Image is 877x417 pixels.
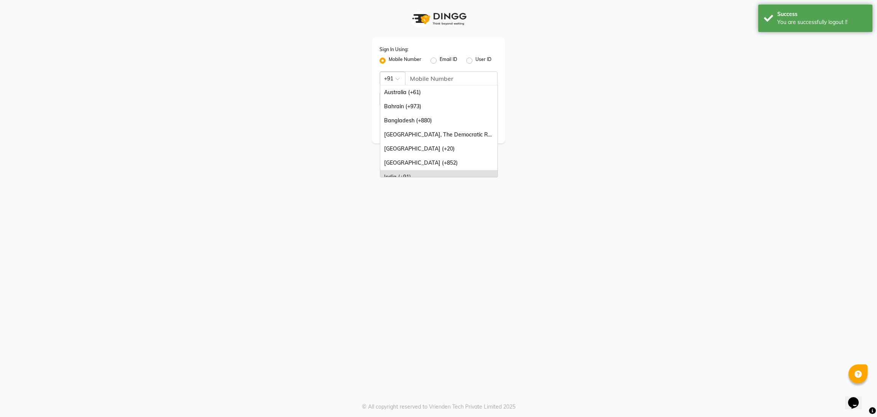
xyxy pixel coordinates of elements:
div: India (+91) [380,170,497,184]
div: Australia (+61) [380,85,497,99]
ng-dropdown-panel: Options list [380,85,498,177]
div: [GEOGRAPHIC_DATA] (+20) [380,142,497,156]
label: Mobile Number [389,56,421,65]
input: Username [380,92,480,106]
div: Success [777,10,867,18]
label: Email ID [440,56,457,65]
input: Username [405,71,497,86]
div: [GEOGRAPHIC_DATA] (+852) [380,156,497,170]
label: User ID [475,56,491,65]
img: logo1.svg [408,8,469,30]
div: You are successfully logout !! [777,18,867,26]
iframe: chat widget [845,387,869,409]
div: [GEOGRAPHIC_DATA], The Democratic Republic Of The (+243) [380,128,497,142]
div: Bahrain (+973) [380,99,497,114]
div: Bangladesh (+880) [380,114,497,128]
label: Sign In Using: [380,46,408,53]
